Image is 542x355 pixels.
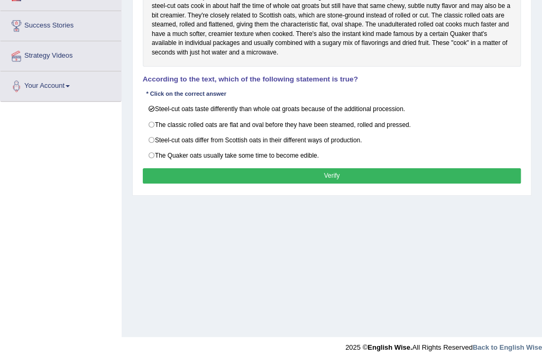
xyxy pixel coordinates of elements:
[473,343,542,351] a: Back to English Wise
[1,11,121,38] a: Success Stories
[143,168,521,184] button: Verify
[1,41,121,68] a: Strategy Videos
[1,71,121,98] a: Your Account
[143,101,521,117] label: Steel-cut oats taste differently than whole oat groats because of the additional procession.
[143,90,230,99] div: * Click on the correct answer
[345,337,542,352] div: 2025 © All Rights Reserved
[143,148,521,163] label: The Quaker oats usually take some time to become edible.
[143,132,521,148] label: Steel-cut oats differ from Scottish oats in their different ways of production.
[368,343,412,351] strong: English Wise.
[143,116,521,132] label: The classic rolled oats are flat and oval before they have been steamed, rolled and pressed.
[143,76,521,84] h4: According to the text, which of the following statement is true?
